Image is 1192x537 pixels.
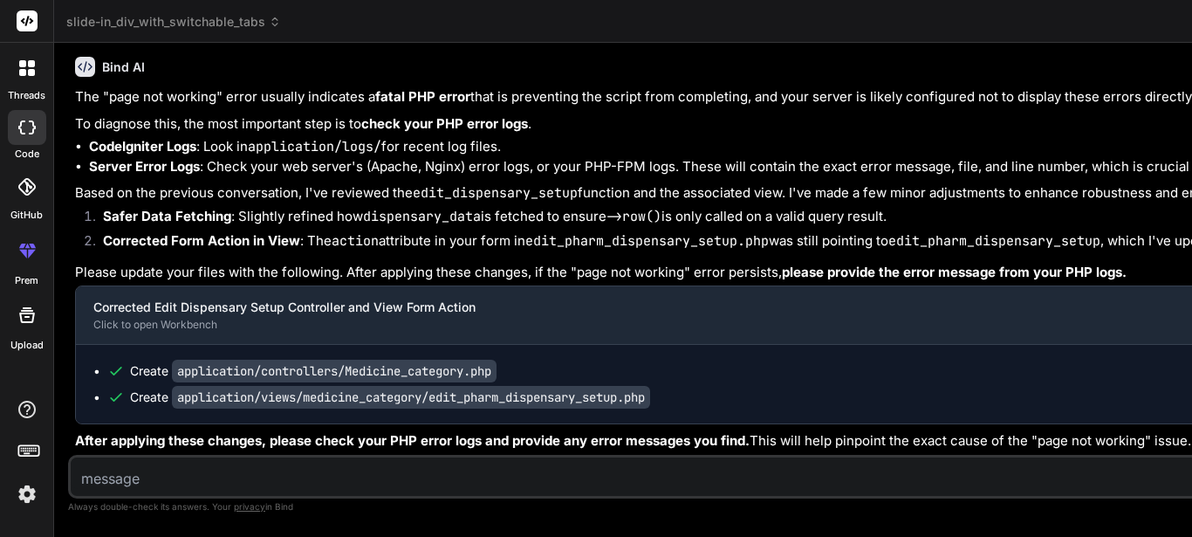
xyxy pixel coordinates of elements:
strong: Safer Data Fetching [103,208,231,224]
span: privacy [234,501,265,512]
code: dispensary_data [363,208,481,225]
img: settings [12,479,42,509]
code: action [332,232,379,250]
code: edit_pharm_dispensary_setup [888,232,1100,250]
strong: Corrected Form Action in View [103,232,300,249]
strong: check your PHP error logs [361,115,528,132]
strong: please provide the error message from your PHP logs. [782,264,1127,280]
code: edit_dispensary_setup [413,184,578,202]
strong: Server Error Logs [89,158,200,175]
strong: CodeIgniter Logs [89,138,196,155]
code: edit_pharm_dispensary_setup.php [525,232,769,250]
code: ->row() [606,208,661,225]
h6: Bind AI [102,59,145,76]
label: Upload [10,338,44,353]
code: application/controllers/Medicine_category.php [172,360,497,382]
code: application/views/medicine_category/edit_pharm_dispensary_setup.php [172,386,650,409]
div: Create [130,362,497,380]
strong: After applying these changes, please check your PHP error logs and provide any error messages you... [75,432,750,449]
code: application/logs/ [248,138,381,155]
div: Create [130,389,650,406]
label: prem [15,273,38,288]
label: threads [8,88,45,103]
span: slide-in_div_with_switchable_tabs [66,13,281,31]
label: GitHub [10,208,43,223]
label: code [15,147,39,162]
strong: fatal PHP error [375,88,470,105]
